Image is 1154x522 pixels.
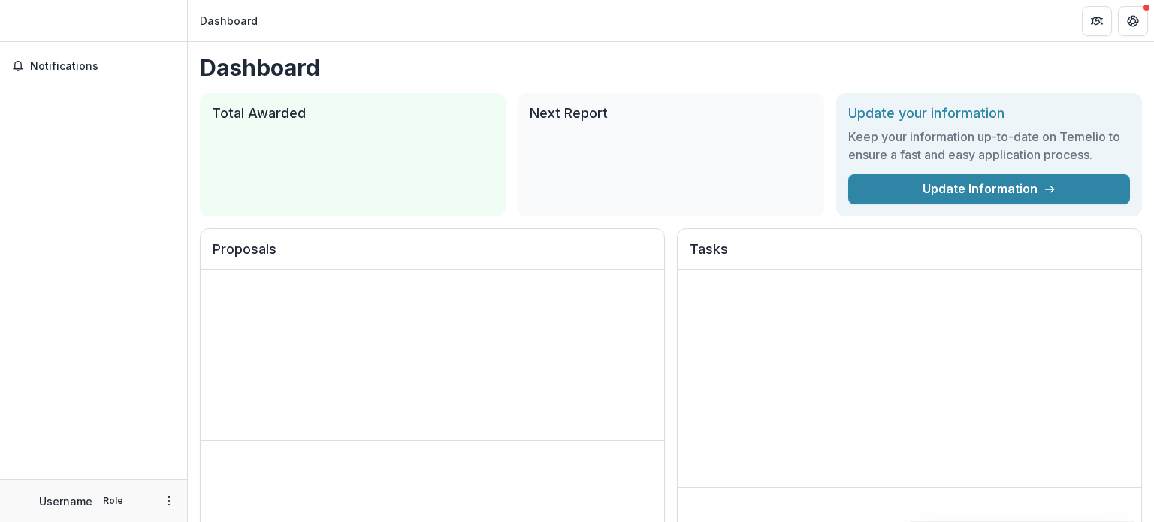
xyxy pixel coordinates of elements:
[530,105,811,122] h2: Next Report
[213,241,652,270] h2: Proposals
[848,105,1130,122] h2: Update your information
[39,493,92,509] p: Username
[200,54,1142,81] h1: Dashboard
[30,60,175,73] span: Notifications
[690,241,1129,270] h2: Tasks
[194,10,264,32] nav: breadcrumb
[848,174,1130,204] a: Update Information
[212,105,494,122] h2: Total Awarded
[848,128,1130,164] h3: Keep your information up-to-date on Temelio to ensure a fast and easy application process.
[98,494,128,508] p: Role
[200,13,258,29] div: Dashboard
[160,492,178,510] button: More
[1118,6,1148,36] button: Get Help
[6,54,181,78] button: Notifications
[1082,6,1112,36] button: Partners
